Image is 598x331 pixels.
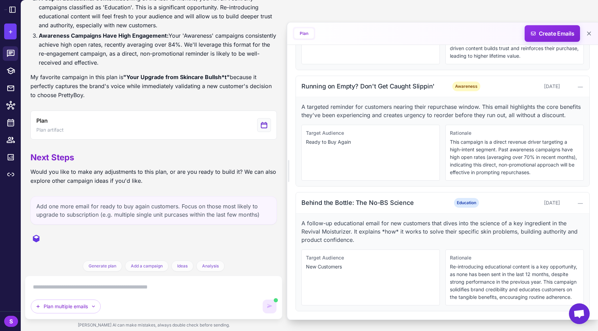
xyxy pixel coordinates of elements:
[36,116,47,125] span: Plan
[8,26,13,37] span: +
[306,129,435,137] div: Target Audience
[450,263,579,301] p: Re-introducing educational content is a key opportunity, as none has been sent in the last 12 mon...
[452,82,480,91] span: Awareness
[39,31,277,67] li: Your 'Awareness' campaigns consistently achieve high open rates, recently averaging over 84%. We'...
[89,263,116,269] span: Generate plan
[171,261,193,272] button: Ideas
[491,83,560,90] div: [DATE]
[301,82,441,91] div: Running on Empty? Don't Get Caught Slippin'
[525,25,580,42] button: Create Emails
[30,152,277,163] h2: Next Steps
[131,263,163,269] span: Add a campaign
[306,254,435,262] div: Target Audience
[450,254,579,262] div: Rationale
[30,111,277,140] button: View generated Plan
[39,32,169,39] strong: Awareness Campaigns Have High Engagement:
[522,25,583,42] span: Create Emails
[306,138,435,146] p: Ready to Buy Again
[274,298,278,302] span: AI is generating content. You can still type but cannot send yet.
[301,219,584,244] p: A follow-up educational email for new customers that dives into the science of a key ingredient i...
[569,303,590,324] div: Open chat
[301,103,584,119] p: A targeted reminder for customers nearing their repurchase window. This email highlights the core...
[30,167,277,185] p: Would you like to make any adjustments to this plan, or are you ready to build it? We can also ex...
[202,263,219,269] span: Analysis
[123,74,230,81] strong: "Your Upgrade from Skincare Bullsh*t"
[450,138,579,176] p: This campaign is a direct revenue driver targeting a high-intent segment. Past awareness campaign...
[306,263,435,271] p: New Customers
[30,196,277,225] div: Add one more email for ready to buy again customers. Focus on those most likely to upgrade to sub...
[454,198,479,208] span: Education
[4,316,18,327] div: S
[25,319,282,331] div: [PERSON_NAME] AI can make mistakes, always double check before sending.
[4,9,7,10] img: Raleon Logo
[31,300,101,313] button: Plan multiple emails
[196,261,225,272] button: Analysis
[125,261,169,272] button: Add a campaign
[450,129,579,137] div: Rationale
[83,261,122,272] button: Generate plan
[4,23,17,39] button: +
[36,126,64,134] span: Plan artifact
[294,28,314,39] button: Plan
[491,199,560,207] div: [DATE]
[301,198,441,207] div: Behind the Bottle: The No-BS Science
[263,300,277,313] button: AI is generating content. You can keep typing but cannot send until it completes.
[30,73,277,100] p: My favorite campaign in this plan is because it perfectly captures the brand's voice while immedi...
[177,263,188,269] span: Ideas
